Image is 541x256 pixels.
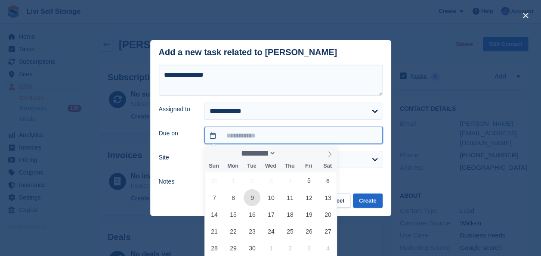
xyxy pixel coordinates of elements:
[319,189,336,206] span: September 13, 2025
[319,206,336,223] span: September 20, 2025
[353,194,382,208] button: Create
[281,189,298,206] span: September 11, 2025
[244,223,260,240] span: September 23, 2025
[244,189,260,206] span: September 9, 2025
[280,163,299,169] span: Thu
[300,189,317,206] span: September 12, 2025
[519,9,532,22] button: close
[206,223,223,240] span: September 21, 2025
[299,163,318,169] span: Fri
[300,172,317,189] span: September 5, 2025
[225,223,241,240] span: September 22, 2025
[263,206,279,223] span: September 17, 2025
[263,172,279,189] span: September 3, 2025
[281,223,298,240] span: September 25, 2025
[263,189,279,206] span: September 10, 2025
[261,163,280,169] span: Wed
[159,129,195,138] label: Due on
[238,149,276,158] select: Month
[159,47,337,57] div: Add a new task related to [PERSON_NAME]
[263,223,279,240] span: September 24, 2025
[244,172,260,189] span: September 2, 2025
[204,163,223,169] span: Sun
[225,206,241,223] span: September 15, 2025
[225,172,241,189] span: September 1, 2025
[225,189,241,206] span: September 8, 2025
[319,172,336,189] span: September 6, 2025
[159,105,195,114] label: Assigned to
[281,206,298,223] span: September 18, 2025
[242,163,261,169] span: Tue
[300,223,317,240] span: September 26, 2025
[281,172,298,189] span: September 4, 2025
[244,206,260,223] span: September 16, 2025
[206,172,223,189] span: August 31, 2025
[206,206,223,223] span: September 14, 2025
[159,153,195,162] label: Site
[206,189,223,206] span: September 7, 2025
[319,223,336,240] span: September 27, 2025
[159,177,195,186] label: Notes
[318,163,337,169] span: Sat
[300,206,317,223] span: September 19, 2025
[223,163,242,169] span: Mon
[276,149,303,158] input: Year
